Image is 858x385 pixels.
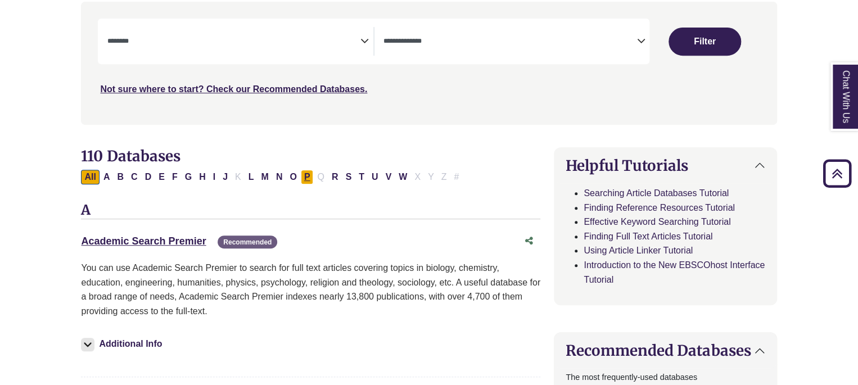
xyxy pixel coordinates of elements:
nav: Search filters [81,2,776,124]
textarea: Search [383,38,636,47]
button: Filter Results V [382,170,395,184]
a: Finding Reference Resources Tutorial [584,203,735,212]
span: Recommended [218,235,277,248]
button: Filter Results H [196,170,209,184]
button: Filter Results S [342,170,355,184]
button: Filter Results R [328,170,342,184]
textarea: Search [107,38,360,47]
button: Filter Results T [355,170,368,184]
button: Filter Results J [219,170,231,184]
p: You can use Academic Search Premier to search for full text articles covering topics in biology, ... [81,261,540,318]
a: Academic Search Premier [81,235,206,247]
button: Filter Results C [128,170,141,184]
a: Not sure where to start? Check our Recommended Databases. [100,84,367,94]
a: Introduction to the New EBSCOhost Interface Tutorial [584,260,765,284]
h3: A [81,202,540,219]
a: Finding Full Text Articles Tutorial [584,232,712,241]
button: Filter Results E [155,170,168,184]
button: Filter Results G [182,170,195,184]
button: Filter Results F [169,170,181,184]
button: Filter Results B [114,170,127,184]
div: Alpha-list to filter by first letter of database name [81,171,463,181]
button: Filter Results U [368,170,382,184]
button: Filter Results I [210,170,219,184]
button: Filter Results O [286,170,300,184]
button: Filter Results W [395,170,410,184]
a: Back to Top [819,166,855,181]
button: Recommended Databases [554,333,776,368]
button: Filter Results P [301,170,314,184]
button: Share this database [518,230,540,252]
a: Using Article Linker Tutorial [584,246,693,255]
p: The most frequently-used databases [566,371,765,384]
button: Filter Results A [100,170,114,184]
button: Filter Results D [142,170,155,184]
a: Effective Keyword Searching Tutorial [584,217,730,227]
button: Submit for Search Results [669,28,741,56]
a: Searching Article Databases Tutorial [584,188,729,198]
button: Filter Results L [245,170,258,184]
button: Filter Results M [258,170,272,184]
span: 110 Databases [81,147,180,165]
button: Additional Info [81,336,165,352]
button: Helpful Tutorials [554,148,776,183]
button: Filter Results N [273,170,286,184]
button: All [81,170,99,184]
